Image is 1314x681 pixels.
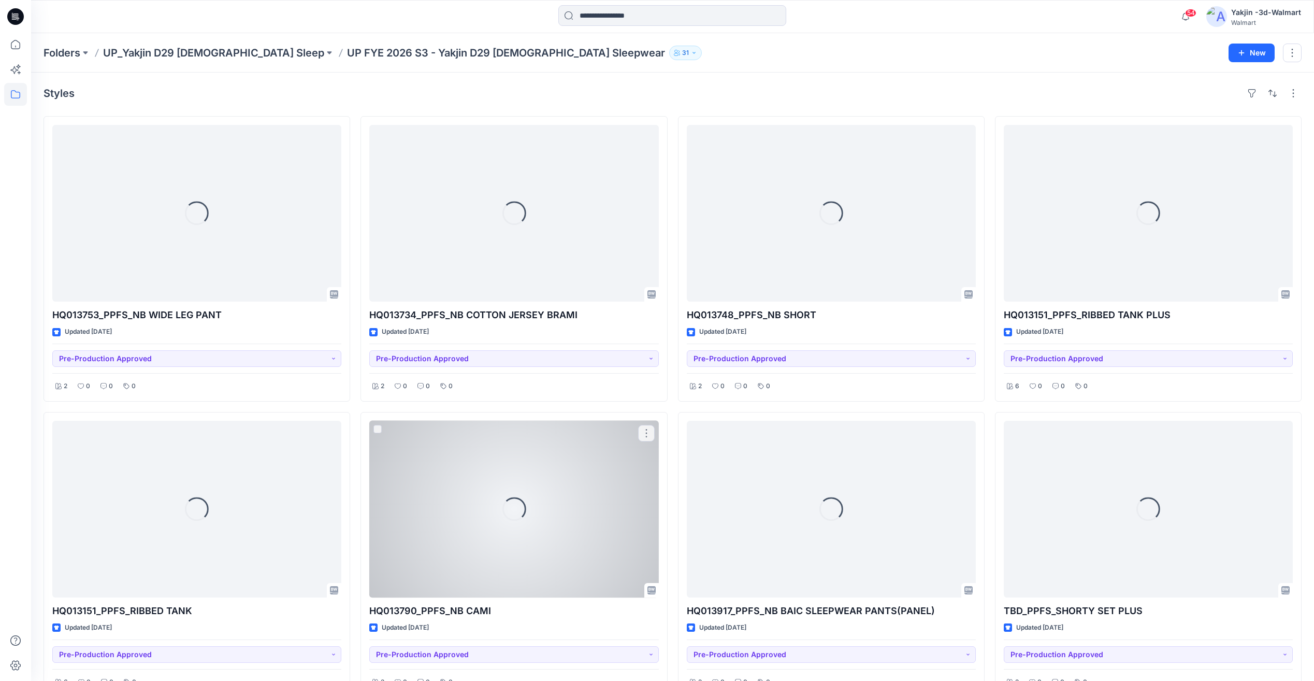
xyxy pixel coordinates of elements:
[1016,327,1063,337] p: Updated [DATE]
[52,308,341,322] p: HQ013753_PPFS_NB WIDE LEG PANT
[44,87,75,100] h4: Styles
[1004,604,1293,618] p: TBD_PPFS_SHORTY SET PLUS
[1231,6,1301,19] div: Yakjin -3d-Walmart
[743,381,747,392] p: 0
[369,308,658,322] p: HQ013734_PPFS_NB COTTON JERSEY BRAMI
[698,381,702,392] p: 2
[382,622,429,633] p: Updated [DATE]
[766,381,770,392] p: 0
[65,622,112,633] p: Updated [DATE]
[699,327,746,337] p: Updated [DATE]
[426,381,430,392] p: 0
[1004,308,1293,322] p: HQ013151_PPFS_RIBBED TANK PLUS
[347,46,665,60] p: UP FYE 2026 S3 - Yakjin D29 [DEMOGRAPHIC_DATA] Sleepwear
[64,381,67,392] p: 2
[682,47,689,59] p: 31
[382,327,429,337] p: Updated [DATE]
[720,381,725,392] p: 0
[1206,6,1227,27] img: avatar
[369,604,658,618] p: HQ013790_PPFS_NB CAMI
[109,381,113,392] p: 0
[1016,622,1063,633] p: Updated [DATE]
[1231,19,1301,26] div: Walmart
[687,308,976,322] p: HQ013748_PPFS_NB SHORT
[1185,9,1196,17] span: 54
[381,381,384,392] p: 2
[669,46,702,60] button: 31
[1038,381,1042,392] p: 0
[1015,381,1019,392] p: 6
[103,46,324,60] a: UP_Yakjin D29 [DEMOGRAPHIC_DATA] Sleep
[65,327,112,337] p: Updated [DATE]
[449,381,453,392] p: 0
[132,381,136,392] p: 0
[699,622,746,633] p: Updated [DATE]
[1084,381,1088,392] p: 0
[86,381,90,392] p: 0
[687,604,976,618] p: HQ013917_PPFS_NB BAIC SLEEPWEAR PANTS(PANEL)
[44,46,80,60] a: Folders
[1061,381,1065,392] p: 0
[1229,44,1275,62] button: New
[403,381,407,392] p: 0
[52,604,341,618] p: HQ013151_PPFS_RIBBED TANK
